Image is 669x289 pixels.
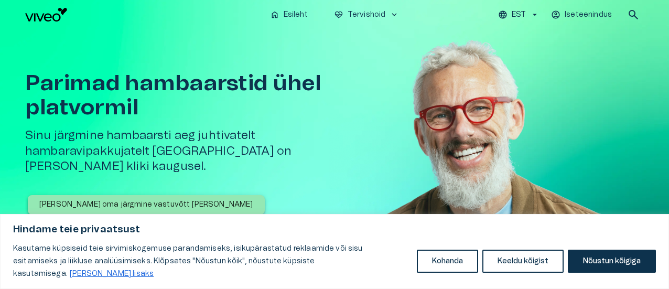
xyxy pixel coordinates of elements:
button: [PERSON_NAME] oma järgmine vastuvõtt [PERSON_NAME] [28,195,265,215]
span: home [270,10,279,19]
button: Keeldu kõigist [482,250,564,273]
button: Iseteenindus [549,7,614,23]
span: keyboard_arrow_down [390,10,399,19]
p: EST [512,9,526,20]
img: Viveo logo [25,8,67,22]
button: ecg_heartTervishoidkeyboard_arrow_down [330,7,404,23]
p: Hindame teie privaatsust [13,223,656,236]
a: Navigate to homepage [25,8,262,22]
button: Kohanda [417,250,478,273]
span: search [627,8,640,21]
p: Esileht [284,9,308,20]
button: Nõustun kõigiga [568,250,656,273]
button: open search modal [623,4,644,25]
p: [PERSON_NAME] oma järgmine vastuvõtt [PERSON_NAME] [39,199,253,210]
p: Tervishoid [348,9,386,20]
h1: Parimad hambaarstid ühel platvormil [25,71,365,120]
p: Iseteenindus [565,9,612,20]
button: homeEsileht [266,7,313,23]
a: Loe lisaks [69,270,154,278]
p: Kasutame küpsiseid teie sirvimiskogemuse parandamiseks, isikupärastatud reklaamide või sisu esita... [13,242,409,280]
h5: Sinu järgmine hambaarsti aeg juhtivatelt hambaravipakkujatelt [GEOGRAPHIC_DATA] on [PERSON_NAME] ... [25,128,365,174]
span: ecg_heart [334,10,343,19]
button: EST [497,7,541,23]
